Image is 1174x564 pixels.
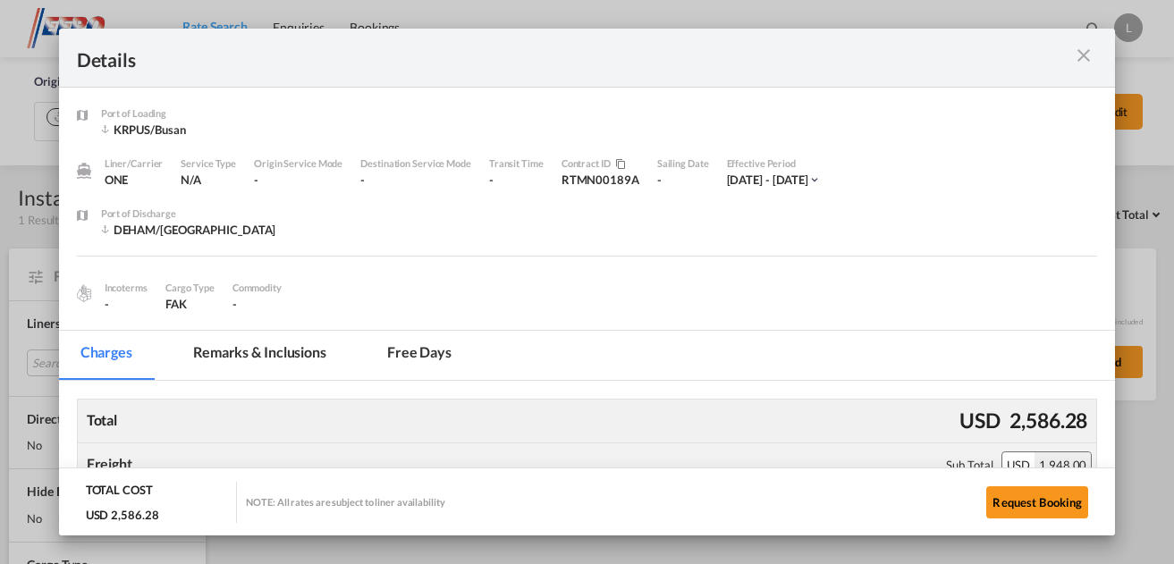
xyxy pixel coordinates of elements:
[1073,45,1094,66] md-icon: icon-close m-3 fg-AAA8AD cursor
[105,172,164,188] div: ONE
[59,331,154,380] md-tab-item: Charges
[86,507,164,523] div: USD 2,586.28
[101,206,276,222] div: Port of Discharge
[105,296,148,312] div: -
[727,156,822,172] div: Effective Period
[101,105,244,122] div: Port of Loading
[955,401,1005,439] div: USD
[101,122,244,138] div: KRPUS/Busan
[562,156,639,172] div: Contract / Rate Agreement / Tariff / Spot Pricing Reference Number
[727,172,809,188] div: 26 Aug 2025 - 15 Sep 2025
[808,173,821,186] md-icon: icon-chevron-down
[165,280,215,296] div: Cargo Type
[82,406,122,434] div: Total
[611,159,624,170] md-icon: icon-content-copy
[489,172,544,188] div: -
[59,331,491,380] md-pagination-wrapper: Use the left and right arrow keys to navigate between tabs
[360,172,471,188] div: -
[1035,452,1091,477] div: 1,948.00
[232,297,237,311] span: -
[986,486,1088,518] button: Request Booking
[86,482,153,507] div: TOTAL COST
[562,156,657,206] div: RTMN00189A
[562,172,639,188] div: RTMN00189A
[246,495,444,509] div: NOTE: All rates are subject to liner availability
[101,222,276,238] div: DEHAM/Hamburg
[1002,452,1035,477] div: USD
[489,156,544,172] div: Transit Time
[254,156,342,172] div: Origin Service Mode
[77,46,996,69] div: Details
[59,29,1116,536] md-dialog: Port of Loading ...
[87,454,132,474] div: Freight
[657,156,709,172] div: Sailing Date
[181,173,201,187] span: N/A
[232,280,282,296] div: Commodity
[360,156,471,172] div: Destination Service Mode
[105,156,164,172] div: Liner/Carrier
[657,172,709,188] div: -
[105,280,148,296] div: Incoterms
[946,457,992,473] div: Sub Total
[1005,401,1092,439] div: 2,586.28
[165,296,215,312] div: FAK
[172,331,348,380] md-tab-item: Remarks & Inclusions
[181,156,236,172] div: Service Type
[254,172,342,188] div: -
[74,283,94,303] img: cargo.png
[366,331,473,380] md-tab-item: Free days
